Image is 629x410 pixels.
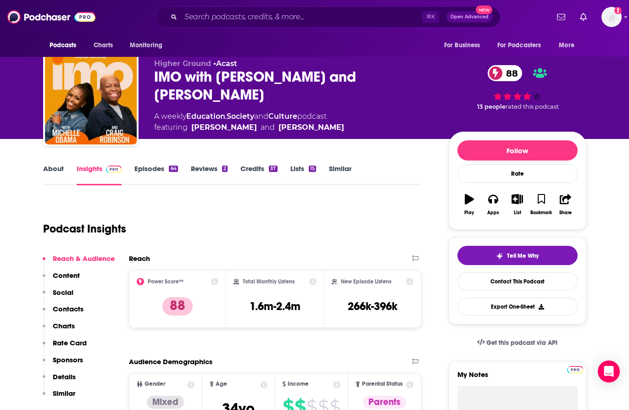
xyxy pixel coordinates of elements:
[598,360,620,382] div: Open Intercom Messenger
[213,59,237,68] span: •
[53,372,76,381] p: Details
[348,299,397,313] h3: 266k-396k
[154,59,211,68] span: Higher Ground
[341,278,391,285] h2: New Episode Listens
[227,112,254,121] a: Society
[457,140,578,161] button: Follow
[309,166,316,172] div: 15
[464,210,474,216] div: Play
[7,8,95,26] img: Podchaser - Follow, Share and Rate Podcasts
[496,252,503,260] img: tell me why sparkle
[43,389,75,406] button: Similar
[559,210,572,216] div: Share
[449,59,586,116] div: 88 13 peoplerated this podcast
[457,164,578,183] div: Rate
[43,372,76,389] button: Details
[106,166,122,173] img: Podchaser Pro
[222,166,228,172] div: 2
[552,37,586,54] button: open menu
[457,246,578,265] button: tell me why sparkleTell Me Why
[53,288,73,297] p: Social
[261,122,275,133] span: and
[601,7,622,27] img: User Profile
[470,332,565,354] a: Get this podcast via API
[240,164,277,185] a: Credits37
[491,37,555,54] button: open menu
[530,210,552,216] div: Bookmark
[278,122,344,133] a: Craig Robinson
[438,37,492,54] button: open menu
[43,355,83,372] button: Sponsors
[43,271,80,288] button: Content
[290,164,316,185] a: Lists15
[88,37,119,54] a: Charts
[422,11,439,23] span: ⌘ K
[94,39,113,52] span: Charts
[567,365,583,373] a: Pro website
[506,103,559,110] span: rated this podcast
[225,112,227,121] span: ,
[559,39,574,52] span: More
[53,305,83,313] p: Contacts
[53,338,87,347] p: Rate Card
[329,164,351,185] a: Similar
[147,396,184,409] div: Mixed
[43,288,73,305] button: Social
[43,254,115,271] button: Reach & Audience
[514,210,521,216] div: List
[250,299,301,313] h3: 1.6m-2.4m
[154,122,344,133] span: featuring
[216,381,227,387] span: Age
[601,7,622,27] button: Show profile menu
[553,9,569,25] a: Show notifications dropdown
[451,15,489,19] span: Open Advanced
[123,37,174,54] button: open menu
[129,357,212,366] h2: Audience Demographics
[43,321,75,338] button: Charts
[53,254,115,263] p: Reach & Audience
[497,65,523,81] span: 88
[45,53,137,144] img: IMO with Michelle Obama and Craig Robinson
[614,7,622,14] svg: Add a profile image
[477,103,506,110] span: 13 people
[457,370,578,386] label: My Notes
[362,381,403,387] span: Parental Status
[53,321,75,330] p: Charts
[497,39,541,52] span: For Podcasters
[507,252,539,260] span: Tell Me Why
[254,112,268,121] span: and
[130,39,162,52] span: Monitoring
[77,164,122,185] a: InsightsPodchaser Pro
[487,210,499,216] div: Apps
[576,9,590,25] a: Show notifications dropdown
[43,305,83,321] button: Contacts
[50,39,77,52] span: Podcasts
[243,278,295,285] h2: Total Monthly Listens
[186,112,225,121] a: Education
[43,164,64,185] a: About
[268,112,297,121] a: Culture
[486,339,557,347] span: Get this podcast via API
[129,254,150,263] h2: Reach
[191,122,257,133] a: Michelle Obama
[148,278,184,285] h2: Power Score™
[481,188,505,221] button: Apps
[53,271,80,280] p: Content
[43,37,89,54] button: open menu
[162,297,193,316] p: 88
[288,381,309,387] span: Income
[53,355,83,364] p: Sponsors
[216,59,237,68] a: Acast
[181,10,422,24] input: Search podcasts, credits, & more...
[145,381,165,387] span: Gender
[134,164,178,185] a: Episodes64
[191,164,228,185] a: Reviews2
[457,298,578,316] button: Export One-Sheet
[488,65,523,81] a: 88
[53,389,75,398] p: Similar
[457,188,481,221] button: Play
[154,111,344,133] div: A weekly podcast
[567,366,583,373] img: Podchaser Pro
